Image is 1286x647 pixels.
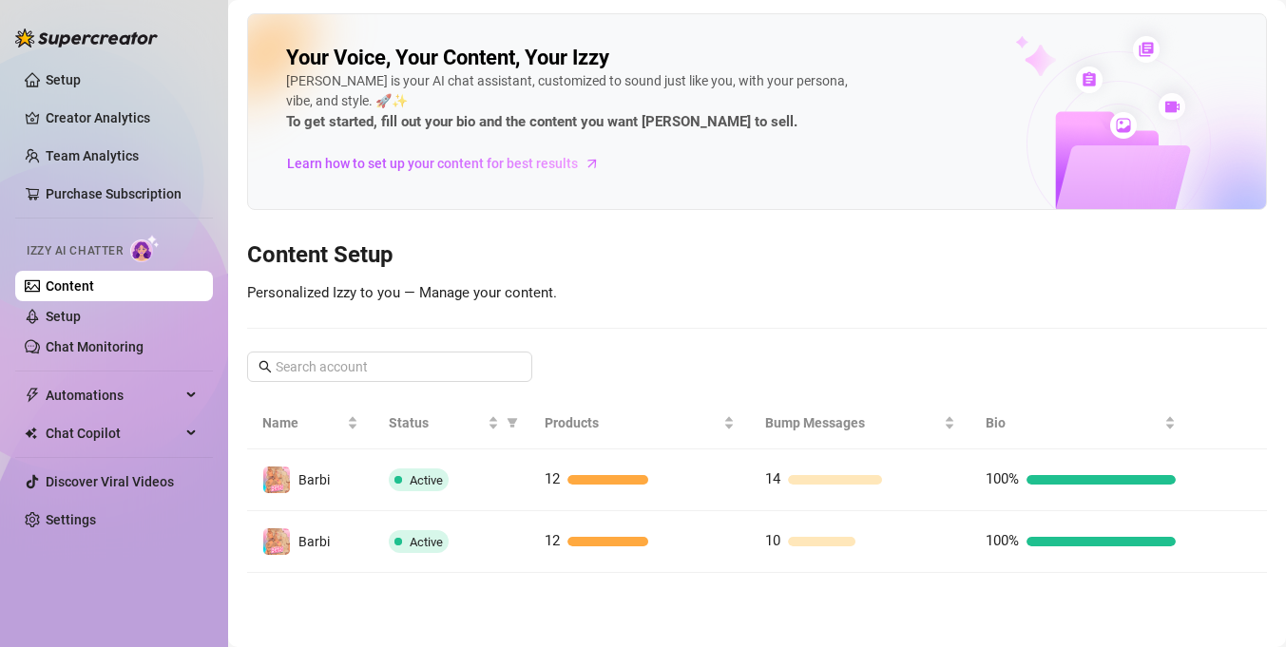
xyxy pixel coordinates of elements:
[286,45,609,71] h2: Your Voice, Your Content, Your Izzy
[529,397,750,449] th: Products
[46,418,181,448] span: Chat Copilot
[46,380,181,410] span: Automations
[750,397,970,449] th: Bump Messages
[1221,582,1267,628] iframe: Intercom live chat
[765,470,780,487] span: 14
[298,534,330,549] span: Barbi
[986,470,1019,487] span: 100%
[986,532,1019,549] span: 100%
[46,103,198,133] a: Creator Analytics
[286,148,614,179] a: Learn how to set up your content for best results
[503,409,522,437] span: filter
[263,528,290,555] img: Barbi
[970,397,1191,449] th: Bio
[986,412,1161,433] span: Bio
[374,397,530,449] th: Status
[46,339,144,354] a: Chat Monitoring
[389,412,485,433] span: Status
[46,148,139,163] a: Team Analytics
[410,535,443,549] span: Active
[25,427,37,440] img: Chat Copilot
[263,466,290,493] img: Barbi
[259,360,272,373] span: search
[971,15,1266,209] img: ai-chatter-content-library-cLFOSyPT.png
[298,472,330,487] span: Barbi
[507,417,518,428] span: filter
[410,473,443,487] span: Active
[545,532,560,549] span: 12
[27,242,123,260] span: Izzy AI Chatter
[262,412,343,433] span: Name
[765,532,780,549] span: 10
[25,388,40,403] span: thunderbolt
[765,412,940,433] span: Bump Messages
[286,71,856,134] div: [PERSON_NAME] is your AI chat assistant, customized to sound just like you, with your persona, vi...
[247,284,557,301] span: Personalized Izzy to you — Manage your content.
[276,356,506,377] input: Search account
[247,397,374,449] th: Name
[545,470,560,487] span: 12
[46,474,174,489] a: Discover Viral Videos
[583,154,602,173] span: arrow-right
[46,512,96,527] a: Settings
[247,240,1267,271] h3: Content Setup
[46,278,94,294] a: Content
[286,113,797,130] strong: To get started, fill out your bio and the content you want [PERSON_NAME] to sell.
[545,412,720,433] span: Products
[130,235,160,262] img: AI Chatter
[46,309,81,324] a: Setup
[46,72,81,87] a: Setup
[15,29,158,48] img: logo-BBDzfeDw.svg
[46,186,182,201] a: Purchase Subscription
[287,153,578,174] span: Learn how to set up your content for best results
